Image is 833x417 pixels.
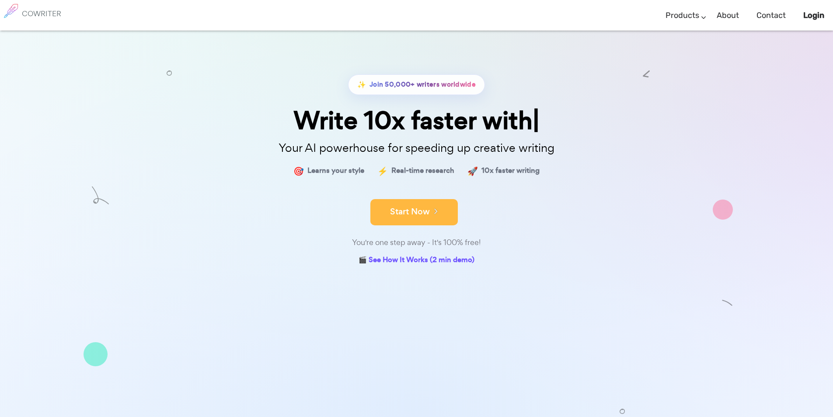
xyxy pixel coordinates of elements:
[717,3,739,28] a: About
[369,78,476,91] span: Join 50,000+ writers worldwide
[756,3,786,28] a: Contact
[84,342,108,366] img: shape
[357,78,366,91] span: ✨
[198,236,635,249] div: You're one step away - It's 100% free!
[713,200,733,220] img: shape
[370,199,458,225] button: Start Now
[293,165,304,177] span: 🎯
[803,3,824,28] a: Login
[722,298,733,308] img: shape
[643,70,650,77] img: shape
[391,165,454,177] span: Real-time research
[666,3,699,28] a: Products
[481,165,540,177] span: 10x faster writing
[359,254,474,267] a: 🎬 See How It Works (2 min demo)
[307,165,364,177] span: Learns your style
[377,165,388,177] span: ⚡
[620,409,625,414] img: shape
[198,108,635,133] div: Write 10x faster with
[92,186,109,204] img: shape
[198,139,635,158] p: Your AI powerhouse for speeding up creative writing
[803,11,824,20] b: Login
[22,10,61,18] h6: COWRITER
[467,165,478,177] span: 🚀
[167,70,172,76] img: shape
